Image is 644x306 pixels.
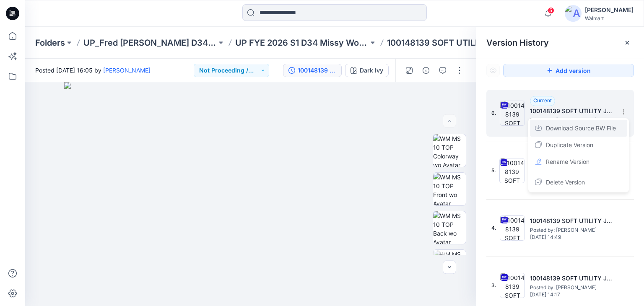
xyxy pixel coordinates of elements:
span: Delete Version [546,177,585,187]
span: Duplicate Version [546,140,593,150]
span: Posted [DATE] 16:05 by [35,66,151,75]
p: 100148139 SOFT UTILITY JACKET -DBL CLOTH 28469-WMU [387,37,520,49]
span: Posted by: Tanya Settels [530,116,614,124]
span: Version History [486,38,549,48]
img: WM MS 10 TOP Front wo Avatar [433,173,466,205]
a: [PERSON_NAME] [103,67,151,74]
span: [DATE] 14:17 [530,292,614,298]
div: [PERSON_NAME] [585,5,634,15]
span: Download Source BW File [546,123,616,133]
img: WM MS 10 TOP Turntable with Avatar [433,250,466,283]
div: Walmart [585,15,634,21]
h5: 100148139 SOFT UTILITY JACKET -DBL CLOTH 28469-WMU colour [530,216,614,226]
a: UP_Fred [PERSON_NAME] D34 [DEMOGRAPHIC_DATA] Woven Tops [83,37,217,49]
span: Current [533,97,552,104]
img: 100148139 SOFT UTILITY JACKET -DBL CLOTH single colourway [500,273,525,298]
img: eyJhbGciOiJIUzI1NiIsImtpZCI6IjAiLCJzbHQiOiJzZXMiLCJ0eXAiOiJKV1QifQ.eyJkYXRhIjp7InR5cGUiOiJzdG9yYW... [64,82,437,306]
button: Details [419,64,433,77]
span: Posted by: Tanya Settels [530,226,614,234]
img: 100148139 SOFT UTILITY JACKET -DBL CLOTH 28469-WMU colour [499,158,525,183]
span: Posted by: Tanya Settels [530,283,614,292]
div: Dark Ivy [360,66,383,75]
img: 100148139 SOFT UTILITY JACKET -DBL CLOTH 28469-WMU [500,101,525,126]
span: 6. [491,109,496,117]
img: WM MS 10 TOP Back wo Avatar [433,211,466,244]
span: 4. [491,224,496,232]
a: Folders [35,37,65,49]
span: 5. [491,167,496,174]
h5: 100148139 SOFT UTILITY JACKET -DBL CLOTH 28469-WMU [530,106,614,116]
button: Dark Ivy [345,64,389,77]
img: 100148139 SOFT UTILITY JACKET -DBL CLOTH 28469-WMU colour [500,215,525,241]
span: 3. [491,282,496,289]
button: 100148139 SOFT UTILITY JACKET -DBL CLOTH 28469-WMU [283,64,342,77]
span: 5 [548,7,554,14]
button: Add version [503,64,634,77]
h5: 100148139 SOFT UTILITY JACKET -DBL CLOTH single colourway [530,273,614,283]
button: Close [624,39,631,46]
img: WM MS 10 TOP Colorway wo Avatar [433,134,466,167]
button: Show Hidden Versions [486,64,500,77]
span: [DATE] 14:49 [530,234,614,240]
a: UP FYE 2026 S1 D34 Missy Woven Tops [PERSON_NAME] [235,37,369,49]
span: Rename Version [546,157,589,167]
div: 100148139 SOFT UTILITY JACKET -DBL CLOTH 28469-WMU [298,66,336,75]
img: avatar [565,5,582,22]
